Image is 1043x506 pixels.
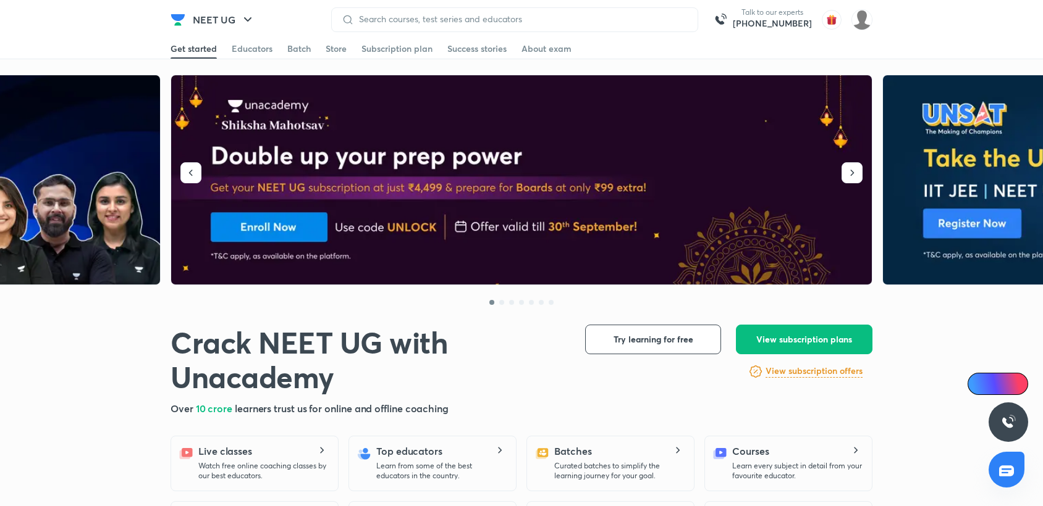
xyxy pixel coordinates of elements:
div: Educators [232,43,272,55]
span: Over [171,402,196,415]
div: Batch [287,43,311,55]
span: Ai Doubts [988,379,1021,389]
div: Store [326,43,347,55]
a: Ai Doubts [968,373,1028,395]
span: 10 crore [196,402,235,415]
a: Store [326,39,347,59]
a: View subscription offers [766,364,863,379]
span: learners trust us for online and offline coaching [235,402,449,415]
h1: Crack NEET UG with Unacademy [171,325,565,394]
a: About exam [521,39,572,59]
div: About exam [521,43,572,55]
h5: Courses [732,444,769,458]
h5: Batches [554,444,591,458]
h6: View subscription offers [766,365,863,378]
div: Get started [171,43,217,55]
h5: Live classes [198,444,252,458]
p: Learn every subject in detail from your favourite educator. [732,461,862,481]
img: avatar [822,10,842,30]
p: Curated batches to simplify the learning journey for your goal. [554,461,684,481]
button: NEET UG [185,7,263,32]
div: Subscription plan [361,43,433,55]
input: Search courses, test series and educators [354,14,688,24]
span: Try learning for free [614,333,693,346]
div: Success stories [447,43,507,55]
span: View subscription plans [756,333,852,346]
h5: Top educators [376,444,442,458]
a: [PHONE_NUMBER] [733,17,812,30]
p: Talk to our experts [733,7,812,17]
a: Educators [232,39,272,59]
img: Company Logo [171,12,185,27]
img: ttu [1001,415,1016,429]
p: Watch free online coaching classes by our best educators. [198,461,328,481]
button: Try learning for free [585,325,721,354]
button: View subscription plans [736,325,872,354]
a: Success stories [447,39,507,59]
img: Payal [851,9,872,30]
img: Icon [975,379,985,389]
a: Subscription plan [361,39,433,59]
a: Get started [171,39,217,59]
img: call-us [708,7,733,32]
a: Batch [287,39,311,59]
p: Learn from some of the best educators in the country. [376,461,506,481]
